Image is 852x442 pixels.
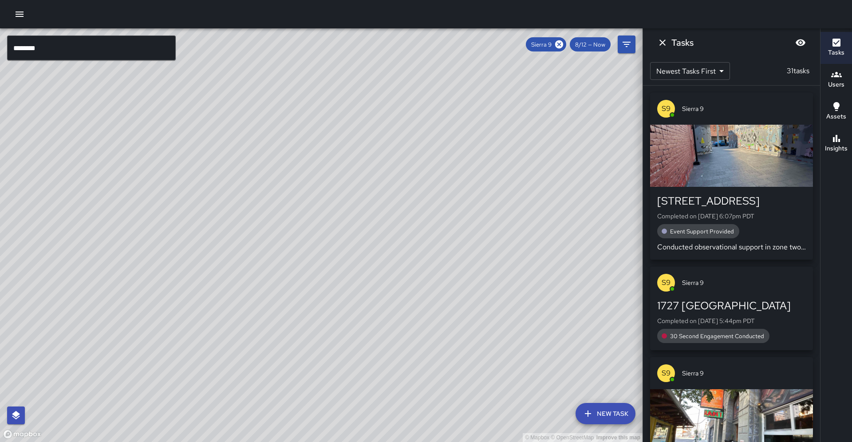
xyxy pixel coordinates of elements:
button: Tasks [820,32,852,64]
button: Users [820,64,852,96]
button: Filters [618,36,635,53]
p: Conducted observational support in zone two at [GEOGRAPHIC_DATA], code 4 [657,242,806,253]
div: Newest Tasks First [650,62,730,80]
h6: Assets [826,112,846,122]
div: [STREET_ADDRESS] [657,194,806,208]
h6: Users [828,80,844,90]
span: 30 Second Engagement Conducted [665,332,769,340]
div: 1727 [GEOGRAPHIC_DATA] [657,299,806,313]
button: Assets [820,96,852,128]
div: Sierra 9 [526,37,566,51]
button: New Task [576,403,635,424]
span: Sierra 9 [682,278,806,287]
p: S9 [662,368,671,379]
h6: Tasks [671,36,694,50]
h6: Tasks [828,48,844,58]
button: S9Sierra 91727 [GEOGRAPHIC_DATA]Completed on [DATE] 5:44pm PDT30 Second Engagement Conducted [650,267,813,350]
button: Blur [792,34,809,51]
p: S9 [662,103,671,114]
span: Sierra 9 [526,41,557,48]
span: Event Support Provided [665,228,739,235]
span: 8/12 — Now [570,41,611,48]
button: S9Sierra 9[STREET_ADDRESS]Completed on [DATE] 6:07pm PDTEvent Support ProvidedConducted observati... [650,93,813,260]
p: 31 tasks [783,66,813,76]
button: Insights [820,128,852,160]
button: Dismiss [654,34,671,51]
p: Completed on [DATE] 6:07pm PDT [657,212,806,221]
p: Completed on [DATE] 5:44pm PDT [657,316,806,325]
span: Sierra 9 [682,369,806,378]
span: Sierra 9 [682,104,806,113]
p: S9 [662,277,671,288]
h6: Insights [825,144,848,154]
